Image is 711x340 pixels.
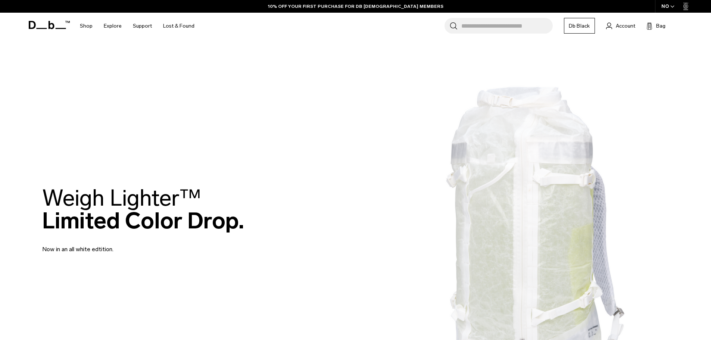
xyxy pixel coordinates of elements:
p: Now in an all white edtition. [42,236,221,254]
a: Support [133,13,152,39]
a: 10% OFF YOUR FIRST PURCHASE FOR DB [DEMOGRAPHIC_DATA] MEMBERS [268,3,443,10]
a: Account [606,21,635,30]
a: Shop [80,13,93,39]
span: Bag [656,22,665,30]
h2: Limited Color Drop. [42,187,244,232]
a: Db Black [564,18,595,34]
span: Account [616,22,635,30]
nav: Main Navigation [74,13,200,39]
button: Bag [646,21,665,30]
a: Explore [104,13,122,39]
a: Lost & Found [163,13,194,39]
span: Weigh Lighter™ [42,184,201,212]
